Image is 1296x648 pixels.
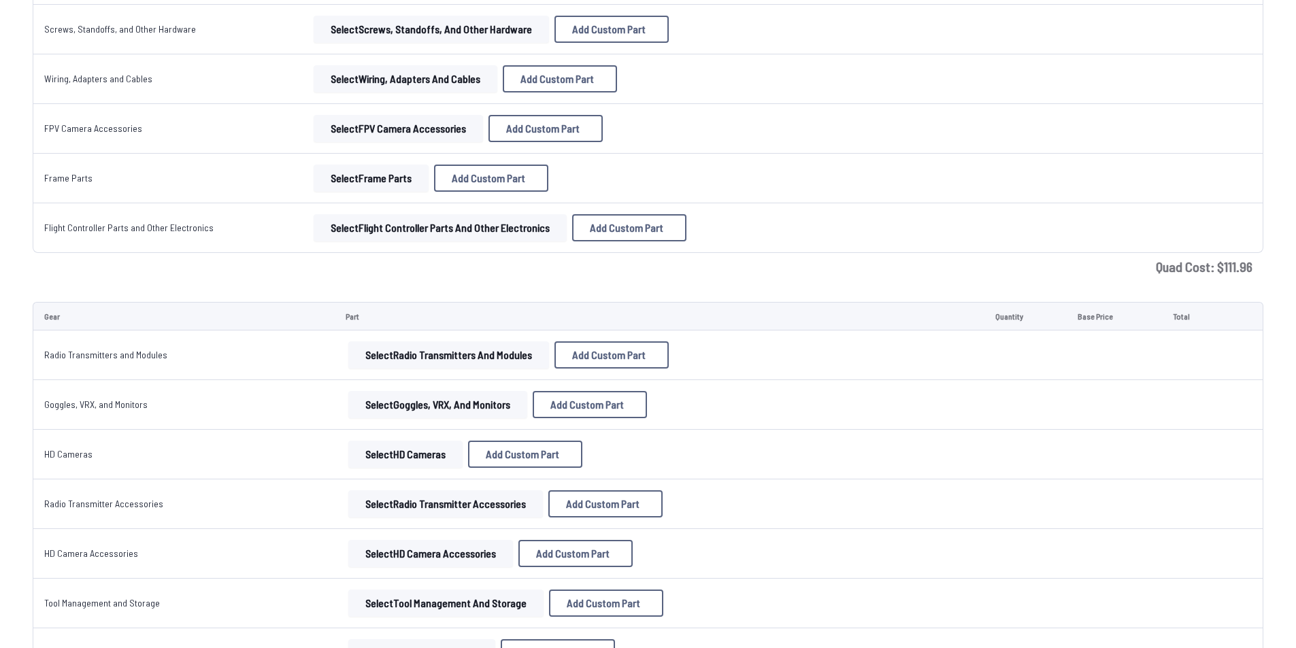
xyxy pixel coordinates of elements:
button: Add Custom Part [503,65,617,92]
a: SelectFPV Camera Accessories [311,115,486,142]
span: Add Custom Part [550,399,624,410]
button: SelectHD Cameras [348,441,463,468]
button: SelectHD Camera Accessories [348,540,513,567]
button: SelectTool Management and Storage [348,590,544,617]
a: SelectRadio Transmitters and Modules [346,341,552,369]
button: SelectRadio Transmitters and Modules [348,341,549,369]
td: Quantity [984,302,1067,330]
a: Flight Controller Parts and Other Electronics [44,222,214,233]
button: Add Custom Part [518,540,633,567]
button: SelectWiring, Adapters and Cables [314,65,497,92]
a: SelectHD Camera Accessories [346,540,516,567]
a: SelectHD Cameras [346,441,465,468]
a: SelectWiring, Adapters and Cables [311,65,500,92]
a: SelectScrews, Standoffs, and Other Hardware [311,16,552,43]
a: SelectRadio Transmitter Accessories [346,490,546,517]
td: Base Price [1067,302,1161,330]
span: Add Custom Part [590,222,663,233]
td: Part [335,302,984,330]
a: SelectTool Management and Storage [346,590,546,617]
td: Quad Cost: $ 111.96 [33,253,1263,280]
a: Goggles, VRX, and Monitors [44,398,148,410]
span: Add Custom Part [572,24,646,35]
a: Tool Management and Storage [44,597,160,609]
td: Total [1162,302,1227,330]
a: Frame Parts [44,172,93,184]
a: FPV Camera Accessories [44,122,142,134]
a: HD Cameras [44,448,93,460]
a: Screws, Standoffs, and Other Hardware [44,23,196,35]
button: SelectFrame Parts [314,165,429,192]
button: Add Custom Part [549,590,663,617]
span: Add Custom Part [520,73,594,84]
span: Add Custom Part [486,449,559,460]
a: Radio Transmitter Accessories [44,498,163,509]
span: Add Custom Part [452,173,525,184]
a: Radio Transmitters and Modules [44,349,167,360]
span: Add Custom Part [566,498,639,509]
span: Add Custom Part [567,598,640,609]
button: SelectFlight Controller Parts and Other Electronics [314,214,567,241]
button: SelectFPV Camera Accessories [314,115,483,142]
button: Add Custom Part [554,16,669,43]
a: SelectFlight Controller Parts and Other Electronics [311,214,569,241]
a: HD Camera Accessories [44,547,138,559]
button: Add Custom Part [554,341,669,369]
button: SelectScrews, Standoffs, and Other Hardware [314,16,549,43]
button: Add Custom Part [468,441,582,468]
span: Add Custom Part [572,349,646,360]
button: Add Custom Part [548,490,663,517]
button: Add Custom Part [434,165,548,192]
a: SelectFrame Parts [311,165,431,192]
button: Add Custom Part [572,214,686,241]
td: Gear [33,302,335,330]
button: Add Custom Part [488,115,603,142]
button: SelectRadio Transmitter Accessories [348,490,543,517]
span: Add Custom Part [506,123,580,134]
button: Add Custom Part [533,391,647,418]
a: Wiring, Adapters and Cables [44,73,152,84]
span: Add Custom Part [536,548,610,559]
button: SelectGoggles, VRX, and Monitors [348,391,527,418]
a: SelectGoggles, VRX, and Monitors [346,391,530,418]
